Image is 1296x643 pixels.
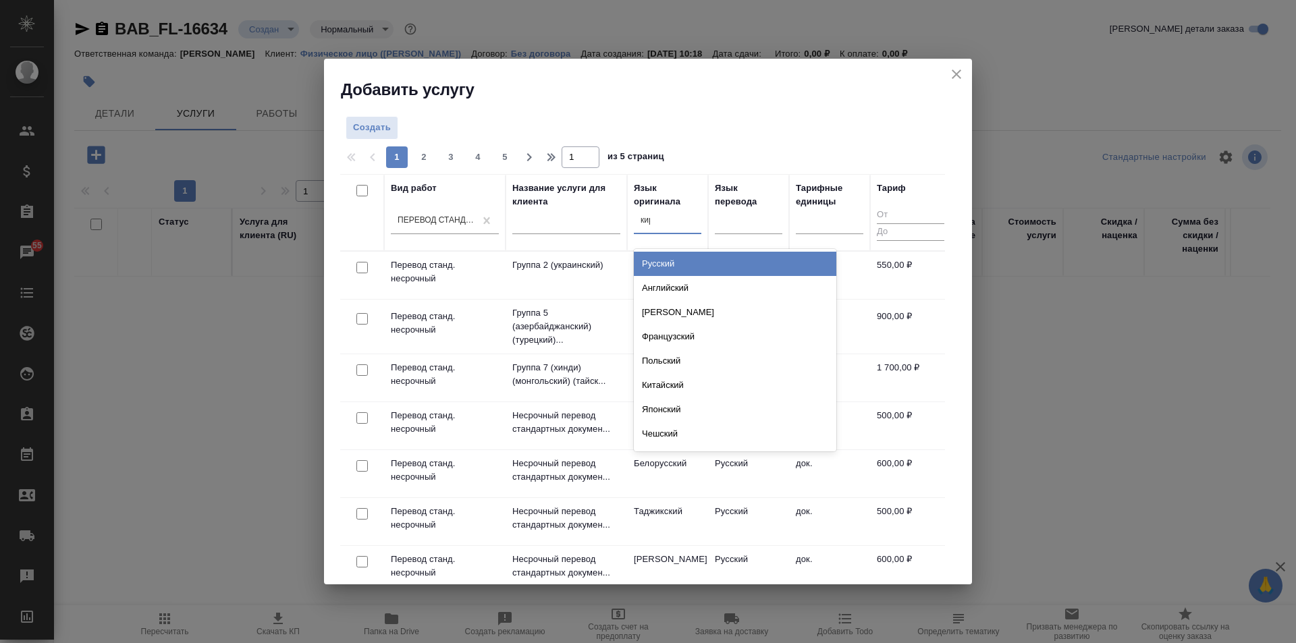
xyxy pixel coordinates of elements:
[627,498,708,545] td: Таджикский
[494,146,516,168] button: 5
[870,450,951,497] td: 600,00 ₽
[391,409,499,436] p: Перевод станд. несрочный
[391,181,437,195] div: Вид работ
[634,422,836,446] div: Чешский
[870,402,951,449] td: 500,00 ₽
[512,258,620,272] p: Группа 2 (украинский)
[708,546,789,593] td: Русский
[494,150,516,164] span: 5
[440,150,462,164] span: 3
[607,148,664,168] span: из 5 страниц
[634,349,836,373] div: Польский
[870,252,951,299] td: 550,00 ₽
[391,310,499,337] p: Перевод станд. несрочный
[353,120,391,136] span: Создать
[634,446,836,470] div: Сербский
[708,450,789,497] td: Русский
[512,181,620,208] div: Название услуги для клиента
[467,150,489,164] span: 4
[634,397,836,422] div: Японский
[391,361,499,388] p: Перевод станд. несрочный
[870,546,951,593] td: 600,00 ₽
[789,546,870,593] td: док.
[708,498,789,545] td: Русский
[627,252,708,299] td: Украинский
[391,505,499,532] p: Перевод станд. несрочный
[627,354,708,401] td: Хинди
[512,553,620,580] p: Несрочный перевод стандартных докумен...
[789,450,870,497] td: док.
[398,215,476,227] div: Перевод станд. несрочный
[512,457,620,484] p: Несрочный перевод стандартных докумен...
[946,64,967,84] button: close
[467,146,489,168] button: 4
[877,223,944,240] input: До
[634,300,836,325] div: [PERSON_NAME]
[627,546,708,593] td: [PERSON_NAME]
[512,409,620,436] p: Несрочный перевод стандартных докумен...
[715,181,782,208] div: Язык перевода
[789,498,870,545] td: док.
[391,258,499,285] p: Перевод станд. несрочный
[512,361,620,388] p: Группа 7 (хинди) (монгольский) (тайск...
[627,303,708,350] td: Азербайджанский
[512,306,620,347] p: Группа 5 (азербайджанский) (турецкий)...
[634,181,701,208] div: Язык оригинала
[512,505,620,532] p: Несрочный перевод стандартных докумен...
[796,181,863,208] div: Тарифные единицы
[341,79,972,101] h2: Добавить услугу
[634,373,836,397] div: Китайский
[627,450,708,497] td: Белорусский
[413,146,435,168] button: 2
[391,553,499,580] p: Перевод станд. несрочный
[391,457,499,484] p: Перевод станд. несрочный
[870,303,951,350] td: 900,00 ₽
[877,207,944,224] input: От
[413,150,435,164] span: 2
[877,181,906,195] div: Тариф
[440,146,462,168] button: 3
[634,276,836,300] div: Английский
[870,354,951,401] td: 1 700,00 ₽
[346,116,398,140] button: Создать
[634,252,836,276] div: Русский
[627,402,708,449] td: Английский
[634,325,836,349] div: Французский
[870,498,951,545] td: 500,00 ₽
